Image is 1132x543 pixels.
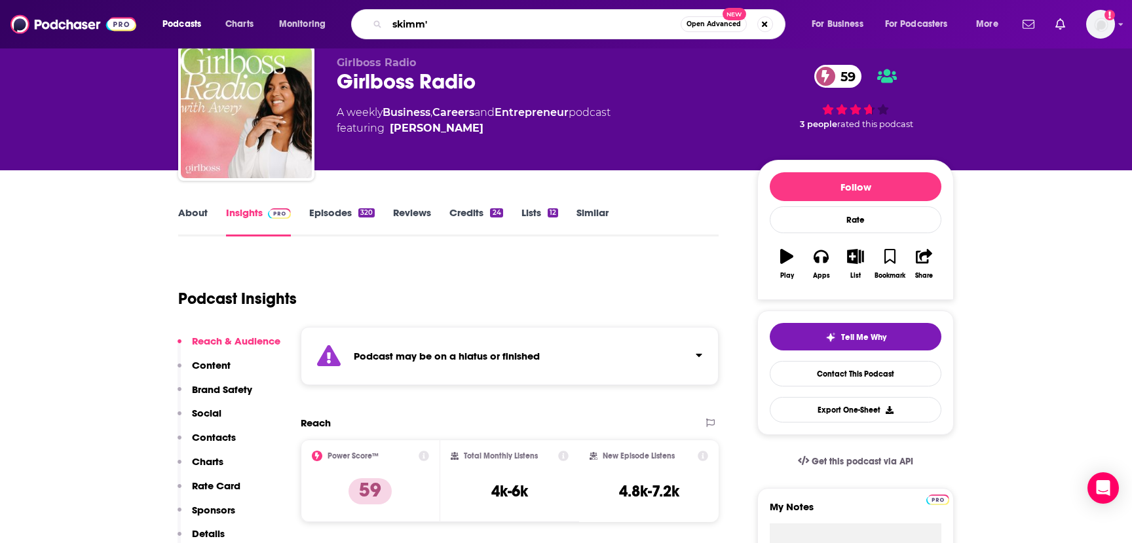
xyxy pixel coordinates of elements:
[178,289,297,309] h1: Podcast Insights
[873,240,907,288] button: Bookmark
[800,119,837,129] span: 3 people
[976,15,998,33] span: More
[687,21,741,28] span: Open Advanced
[474,106,495,119] span: and
[192,504,235,516] p: Sponsors
[770,206,941,233] div: Rate
[521,206,558,236] a: Lists12
[875,272,905,280] div: Bookmark
[926,495,949,505] img: Podchaser Pro
[841,332,886,343] span: Tell Me Why
[178,431,236,455] button: Contacts
[301,327,719,385] section: Click to expand status details
[603,451,675,460] h2: New Episode Listens
[1104,10,1115,20] svg: Add a profile image
[270,14,343,35] button: open menu
[813,272,830,280] div: Apps
[364,9,798,39] div: Search podcasts, credits, & more...
[309,206,375,236] a: Episodes320
[328,451,379,460] h2: Power Score™
[192,479,240,492] p: Rate Card
[839,240,873,288] button: List
[770,361,941,386] a: Contact This Podcast
[619,481,679,501] h3: 4.8k-7.2k
[780,272,794,280] div: Play
[354,350,540,362] strong: Podcast may be on a hiatus or finished
[268,208,291,219] img: Podchaser Pro
[885,15,948,33] span: For Podcasters
[178,359,231,383] button: Content
[464,451,538,460] h2: Total Monthly Listens
[907,240,941,288] button: Share
[383,106,430,119] a: Business
[178,455,223,479] button: Charts
[178,335,280,359] button: Reach & Audience
[337,56,416,69] span: Girlboss Radio
[301,417,331,429] h2: Reach
[850,272,861,280] div: List
[770,240,804,288] button: Play
[349,478,392,504] p: 59
[387,14,681,35] input: Search podcasts, credits, & more...
[225,15,254,33] span: Charts
[926,493,949,505] a: Pro website
[787,445,924,477] a: Get this podcast via API
[837,119,913,129] span: rated this podcast
[226,206,291,236] a: InsightsPodchaser Pro
[770,172,941,201] button: Follow
[192,335,280,347] p: Reach & Audience
[279,15,326,33] span: Monitoring
[178,407,221,431] button: Social
[576,206,609,236] a: Similar
[1086,10,1115,39] button: Show profile menu
[757,56,954,138] div: 59 3 peoplerated this podcast
[393,206,431,236] a: Reviews
[1086,10,1115,39] span: Logged in as jenc9678
[192,407,221,419] p: Social
[192,383,252,396] p: Brand Safety
[770,500,941,523] label: My Notes
[1050,13,1070,35] a: Show notifications dropdown
[178,479,240,504] button: Rate Card
[490,208,502,217] div: 24
[827,65,862,88] span: 59
[723,8,746,20] span: New
[153,14,218,35] button: open menu
[192,455,223,468] p: Charts
[178,383,252,407] button: Brand Safety
[548,208,558,217] div: 12
[491,481,528,501] h3: 4k-6k
[812,456,913,467] span: Get this podcast via API
[432,106,474,119] a: Careers
[915,272,933,280] div: Share
[430,106,432,119] span: ,
[10,12,136,37] img: Podchaser - Follow, Share and Rate Podcasts
[802,14,880,35] button: open menu
[1017,13,1040,35] a: Show notifications dropdown
[390,121,483,136] a: Sophia Amoruso
[358,208,375,217] div: 320
[337,105,611,136] div: A weekly podcast
[337,121,611,136] span: featuring
[1087,472,1119,504] div: Open Intercom Messenger
[449,206,502,236] a: Credits24
[192,359,231,371] p: Content
[162,15,201,33] span: Podcasts
[178,206,208,236] a: About
[770,323,941,350] button: tell me why sparkleTell Me Why
[967,14,1015,35] button: open menu
[217,14,261,35] a: Charts
[681,16,747,32] button: Open AdvancedNew
[770,397,941,422] button: Export One-Sheet
[178,504,235,528] button: Sponsors
[192,431,236,443] p: Contacts
[812,15,863,33] span: For Business
[877,14,967,35] button: open menu
[825,332,836,343] img: tell me why sparkle
[1086,10,1115,39] img: User Profile
[495,106,569,119] a: Entrepreneur
[192,527,225,540] p: Details
[181,47,312,178] img: Girlboss Radio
